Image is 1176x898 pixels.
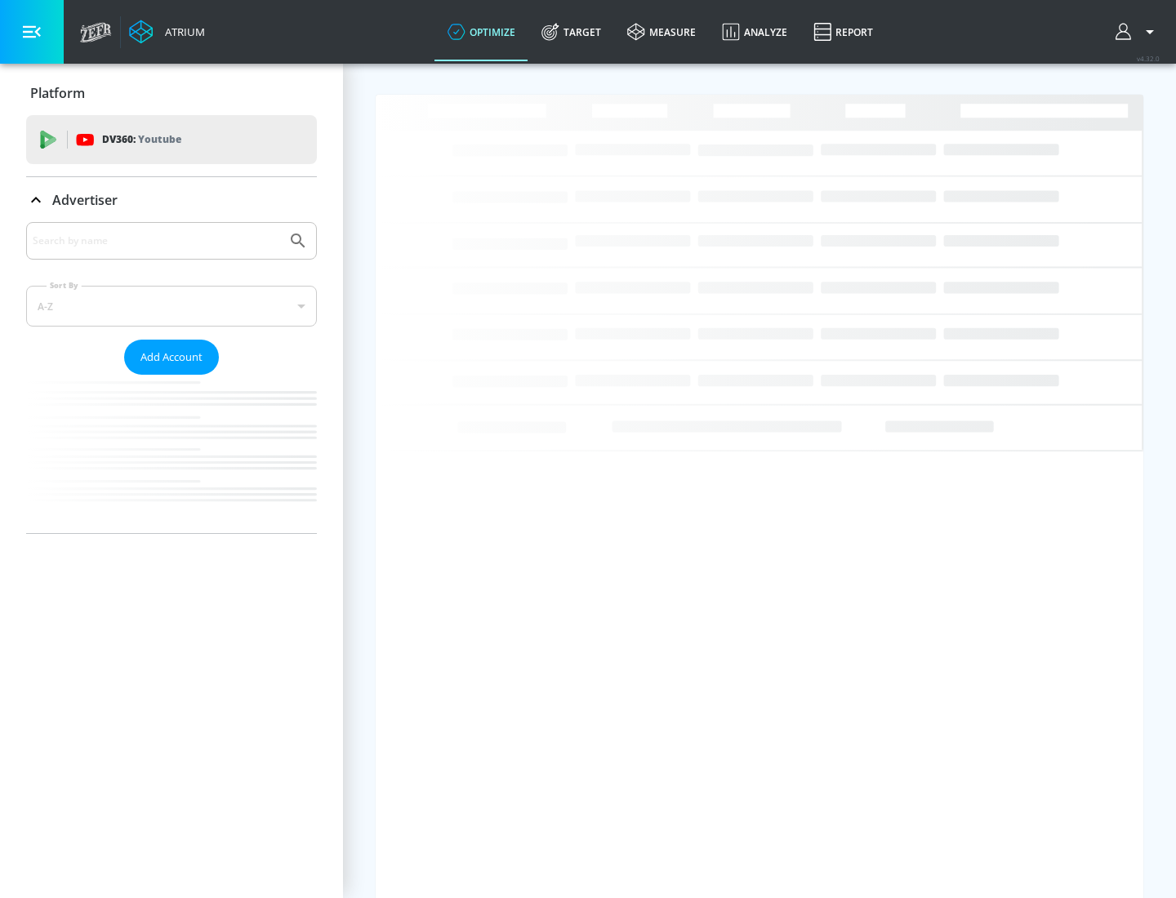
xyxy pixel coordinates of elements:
button: Add Account [124,340,219,375]
div: DV360: Youtube [26,115,317,164]
p: Platform [30,84,85,102]
div: Platform [26,70,317,116]
div: Advertiser [26,177,317,223]
a: Report [800,2,886,61]
p: Youtube [138,131,181,148]
a: measure [614,2,709,61]
span: Add Account [140,348,203,367]
div: Advertiser [26,222,317,533]
span: v 4.32.0 [1137,54,1160,63]
label: Sort By [47,280,82,291]
p: Advertiser [52,191,118,209]
a: Atrium [129,20,205,44]
nav: list of Advertiser [26,375,317,533]
a: Target [528,2,614,61]
a: Analyze [709,2,800,61]
p: DV360: [102,131,181,149]
div: A-Z [26,286,317,327]
a: optimize [434,2,528,61]
input: Search by name [33,230,280,251]
div: Atrium [158,24,205,39]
